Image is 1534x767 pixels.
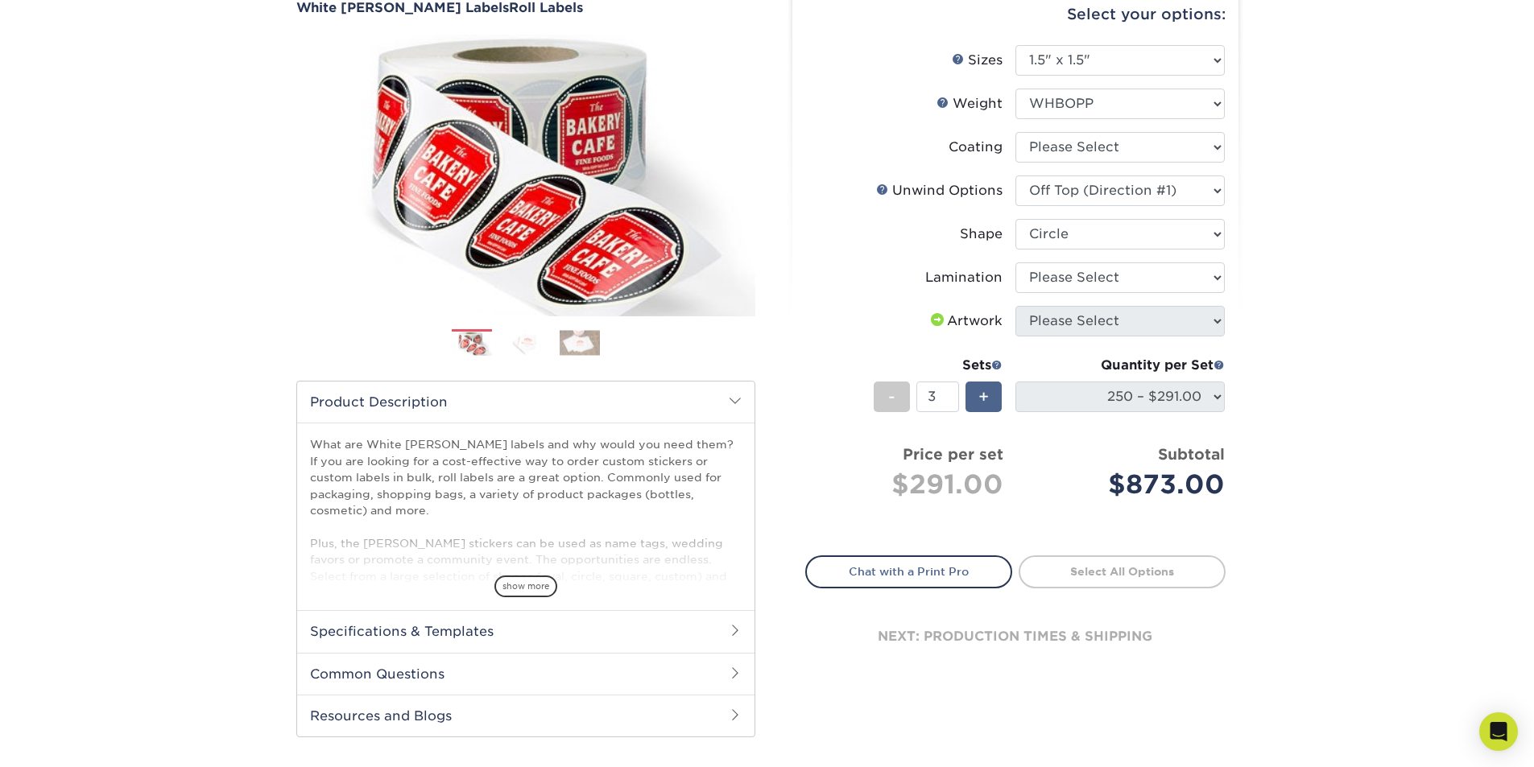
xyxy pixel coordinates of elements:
[297,610,755,652] h2: Specifications & Templates
[960,225,1003,244] div: Shape
[978,385,989,409] span: +
[805,555,1012,588] a: Chat with a Print Pro
[1019,555,1226,588] a: Select All Options
[4,718,137,761] iframe: Google Customer Reviews
[925,268,1003,287] div: Lamination
[1158,445,1225,463] strong: Subtotal
[297,381,755,423] h2: Product Description
[1479,712,1518,751] div: Open Intercom Messenger
[874,356,1003,375] div: Sets
[937,94,1003,113] div: Weight
[296,17,755,334] img: White BOPP Labels 01
[888,385,895,409] span: -
[805,588,1226,685] div: next: production times & shipping
[506,330,546,355] img: Roll Labels 02
[818,465,1003,504] div: $291.00
[1027,465,1225,504] div: $873.00
[876,181,1003,200] div: Unwind Options
[949,138,1003,157] div: Coating
[928,311,1003,331] div: Artwork
[560,330,600,355] img: Roll Labels 03
[1015,356,1225,375] div: Quantity per Set
[494,575,557,597] span: show more
[297,653,755,695] h2: Common Questions
[952,51,1003,70] div: Sizes
[452,330,492,358] img: Roll Labels 01
[903,445,1003,463] strong: Price per set
[297,695,755,736] h2: Resources and Blogs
